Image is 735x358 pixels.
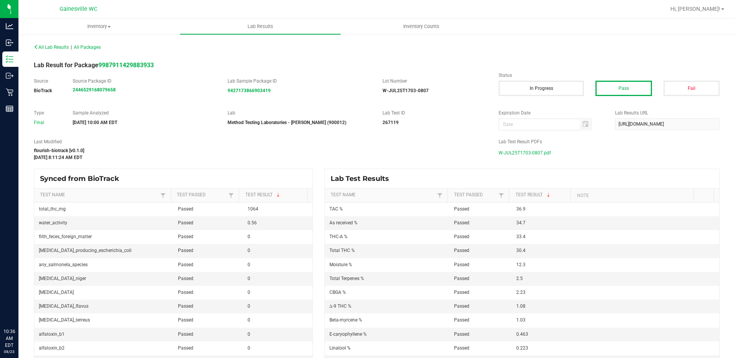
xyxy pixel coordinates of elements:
span: 0 [248,290,250,295]
strong: [DATE] 8:11:24 AM EDT [34,155,82,160]
a: Test NameSortable [331,192,435,198]
span: Sortable [275,192,281,198]
label: Lab Results URL [615,109,720,116]
span: 0 [248,262,250,267]
span: Sortable [545,192,552,198]
span: Passed [178,345,193,351]
a: Test ResultSortable [245,192,304,198]
span: [MEDICAL_DATA]_flavus [39,303,88,309]
span: Synced from BioTrack [40,174,125,183]
span: Total THC % [329,248,355,253]
iframe: Resource center unread badge [23,295,32,305]
span: E-caryophyllene % [329,331,367,337]
span: 0.56 [248,220,257,225]
a: Test ResultSortable [515,192,568,198]
span: 0 [248,331,250,337]
span: Passed [178,303,193,309]
span: 30.4 [516,248,525,253]
inline-svg: Inbound [6,39,13,46]
a: Filter [226,191,236,200]
button: In Progress [499,81,584,96]
span: All Packages [74,45,101,50]
div: Final [34,119,61,126]
a: 2446529168079658 [73,87,116,93]
a: Filter [158,191,168,200]
span: 0 [248,317,250,323]
a: Filter [435,191,444,200]
label: Lot Number [382,78,487,85]
span: 12.3 [516,262,525,267]
a: Test NameSortable [40,192,158,198]
label: Type [34,109,61,116]
span: Passed [454,317,469,323]
button: Pass [595,81,652,96]
span: Inventory Counts [393,23,450,30]
span: Passed [454,345,469,351]
inline-svg: Reports [6,105,13,113]
label: Lab Sample Package ID [228,78,371,85]
span: Passed [454,331,469,337]
span: Passed [178,290,193,295]
span: Passed [178,331,193,337]
span: Passed [178,206,193,212]
span: [MEDICAL_DATA] [39,290,74,295]
a: Lab Results [180,18,341,35]
button: Fail [663,81,720,96]
span: Passed [454,290,469,295]
span: Passed [454,220,469,225]
label: Sample Analyzed [73,109,216,116]
span: [MEDICAL_DATA]_terreus [39,317,90,323]
span: Passed [178,220,193,225]
span: Passed [178,262,193,267]
label: Lab Test ID [382,109,487,116]
span: Passed [454,262,469,267]
label: Status [499,72,720,79]
span: 33.4 [516,234,525,239]
label: Source [34,78,61,85]
span: W-JUL25T1703-0807.pdf [499,147,551,159]
a: Filter [497,191,506,200]
span: Gainesville WC [60,6,97,12]
span: Passed [178,317,193,323]
span: CBGA % [329,290,346,295]
span: any_salmonela_species [39,262,88,267]
span: Passed [178,276,193,281]
span: 36.9 [516,206,525,212]
span: Passed [454,303,469,309]
span: Passed [454,276,469,281]
span: All Lab Results [34,45,69,50]
span: 0 [248,234,250,239]
inline-svg: Outbound [6,72,13,80]
strong: [DATE] 10:00 AM EDT [73,120,117,125]
span: alfatoxin_b1 [39,331,65,337]
inline-svg: Retail [6,88,13,96]
span: Lab Results [237,23,284,30]
span: 0 [248,303,250,309]
a: Inventory Counts [341,18,502,35]
span: Passed [178,248,193,253]
label: Source Package ID [73,78,216,85]
iframe: Resource center [8,297,31,320]
strong: flourish-biotrack [v0.1.0] [34,148,84,153]
span: 1064 [248,206,258,212]
span: 2.5 [516,276,523,281]
span: Linalool % [329,345,351,351]
a: 9987911429883933 [98,61,154,69]
p: 08/23 [3,349,15,355]
span: Δ-9 THC % [329,303,351,309]
span: Passed [454,206,469,212]
span: Lab Result for Package [34,61,154,69]
th: Note [570,189,693,202]
span: 1.03 [516,317,525,323]
span: alfatoxin_b2 [39,345,65,351]
strong: 267119 [382,120,399,125]
span: Moisture % [329,262,352,267]
span: TAC % [329,206,343,212]
span: total_thc_mg [39,206,66,212]
span: Passed [178,234,193,239]
span: Total Terpenes % [329,276,364,281]
span: Hi, [PERSON_NAME]! [670,6,720,12]
span: Passed [454,234,469,239]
